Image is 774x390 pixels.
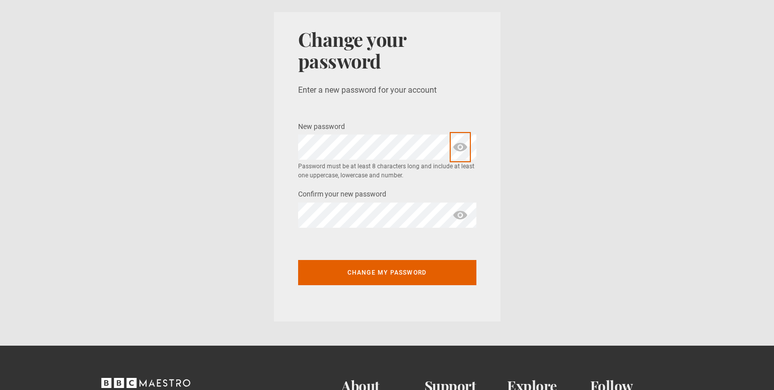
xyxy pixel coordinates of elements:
button: Change my password [298,260,476,285]
small: Password must be at least 8 characters long and include at least one uppercase, lowercase and num... [298,162,476,180]
span: show password [452,135,468,160]
label: Confirm your new password [298,188,386,201]
svg: BBC Maestro, back to top [101,378,190,388]
label: New password [298,121,345,133]
h1: Change your password [298,28,476,72]
span: show password [452,203,468,228]
p: Enter a new password for your account [298,84,476,96]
